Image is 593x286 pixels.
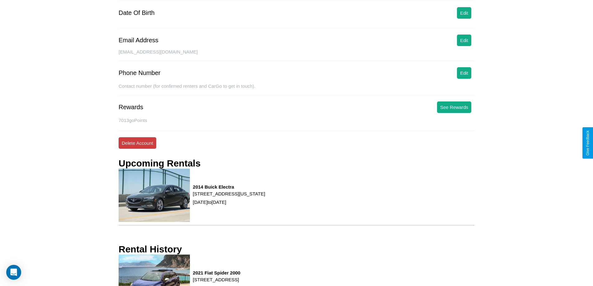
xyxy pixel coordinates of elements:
div: [EMAIL_ADDRESS][DOMAIN_NAME] [119,49,474,61]
div: Contact number (for confirmed renters and CarGo to get in touch). [119,83,474,95]
h3: 2014 Buick Electra [193,184,265,190]
p: [DATE] to [DATE] [193,198,265,206]
div: Open Intercom Messenger [6,265,21,280]
img: rental [119,169,190,222]
h3: Rental History [119,244,182,255]
p: [STREET_ADDRESS] [193,275,241,284]
div: Email Address [119,37,158,44]
button: Edit [457,7,471,19]
p: 7013 goPoints [119,116,474,124]
button: Edit [457,67,471,79]
button: Edit [457,35,471,46]
div: Date Of Birth [119,9,155,16]
div: Give Feedback [586,130,590,156]
div: Rewards [119,104,143,111]
div: Phone Number [119,69,161,77]
p: [STREET_ADDRESS][US_STATE] [193,190,265,198]
h3: Upcoming Rentals [119,158,200,169]
button: See Rewards [437,101,471,113]
button: Delete Account [119,137,156,149]
h3: 2021 Fiat Spider 2000 [193,270,241,275]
